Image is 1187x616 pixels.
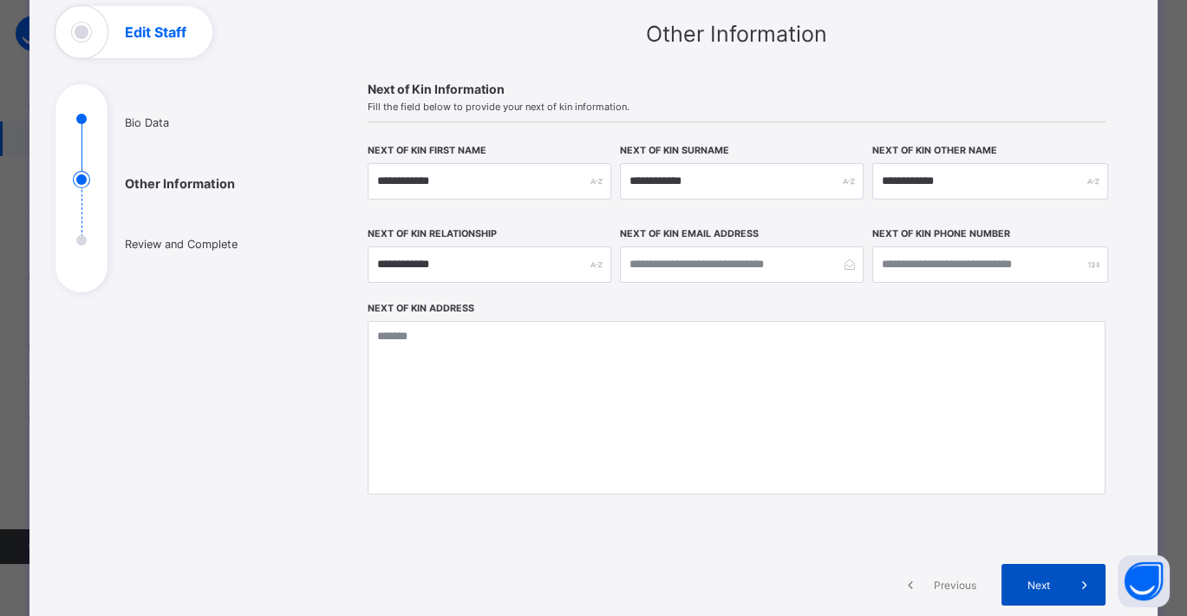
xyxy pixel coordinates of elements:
[620,228,759,239] label: Next of Kin Email Address
[368,82,1105,96] span: Next of Kin Information
[1014,579,1064,592] span: Next
[368,145,486,156] label: Next of Kin First Name
[1118,555,1170,607] button: Open asap
[931,579,979,592] span: Previous
[646,21,827,47] span: Other Information
[125,25,186,39] h1: Edit Staff
[872,145,997,156] label: Next of Kin Other Name
[620,145,729,156] label: Next of Kin Surname
[368,303,474,314] label: Next of Kin Address
[368,101,1105,113] span: Fill the field below to provide your next of kin information.
[872,228,1010,239] label: Next of Kin Phone Number
[368,228,497,239] label: Next of Kin Relationship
